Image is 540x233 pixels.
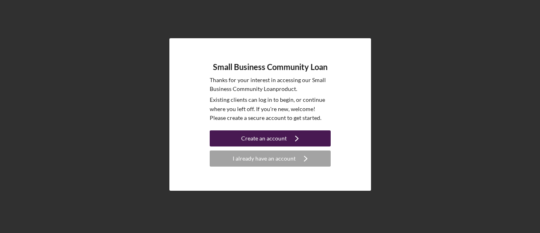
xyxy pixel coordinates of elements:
h4: Small Business Community Loan [213,62,327,72]
p: Thanks for your interest in accessing our Small Business Community Loan product. [210,76,331,94]
button: Create an account [210,130,331,146]
div: I already have an account [233,151,296,167]
a: Create an account [210,130,331,148]
p: Existing clients can log in to begin, or continue where you left off. If you're new, welcome! Ple... [210,95,331,122]
button: I already have an account [210,151,331,167]
div: Create an account [241,130,287,146]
